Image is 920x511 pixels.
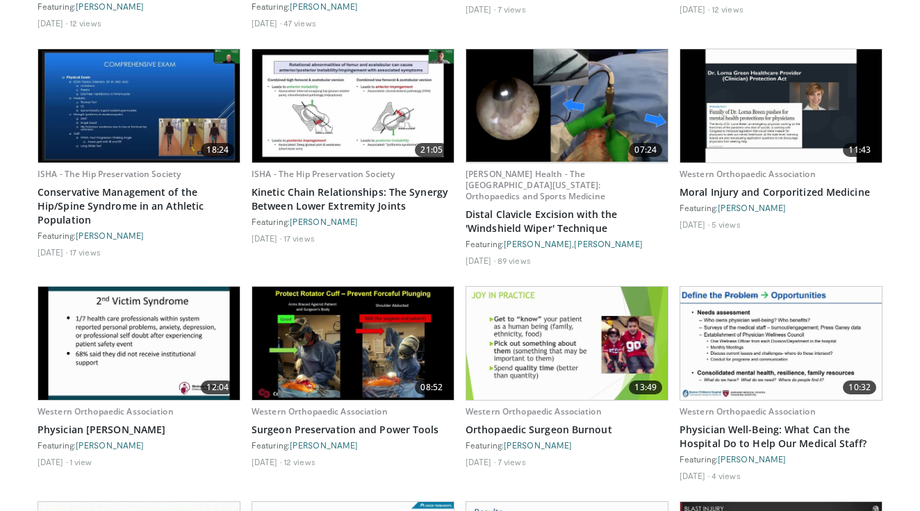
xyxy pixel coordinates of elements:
[76,440,144,450] a: [PERSON_NAME]
[498,456,526,467] li: 7 views
[38,230,240,241] div: Featuring:
[498,3,526,15] li: 7 views
[252,233,281,244] li: [DATE]
[504,440,572,450] a: [PERSON_NAME]
[680,219,709,230] li: [DATE]
[712,3,744,15] li: 12 views
[38,185,240,227] a: Conservative Management of the Hip/Spine Syndrome in an Athletic Population
[466,255,495,266] li: [DATE]
[629,380,662,394] span: 13:49
[38,405,174,417] a: Western Orthopaedic Association
[38,246,67,258] li: [DATE]
[38,168,181,180] a: ISHA - The Hip Preservation Society
[252,49,454,162] a: 21:05
[466,49,668,162] img: a7b75fd4-cde6-4697-a64c-761743312e1d.jpeg.620x360_q85_upscale.jpg
[718,454,786,464] a: [PERSON_NAME]
[201,143,234,157] span: 18:24
[466,439,668,451] div: Featuring:
[284,233,315,244] li: 17 views
[712,219,741,230] li: 5 views
[466,423,668,437] a: Orthopaedic Surgeon Burnout
[38,49,240,162] img: 8cf580ce-0e69-40cf-bdad-06f149b21afc.620x360_q85_upscale.jpg
[252,1,454,12] div: Featuring:
[680,453,882,464] div: Featuring:
[680,202,882,213] div: Featuring:
[38,439,240,451] div: Featuring:
[252,49,454,162] img: 32a4bfa3-d390-487e-829c-9985ff2db92b.620x360_q85_upscale.jpg
[38,287,240,400] img: 4b45dcac-3946-461d-8575-870f52773bde.620x360_q85_upscale.jpg
[712,470,741,481] li: 4 views
[466,287,668,400] img: 632e26d1-20b3-40ec-ab32-2ba96cc54ba0.620x360_q85_upscale.jpg
[466,287,668,400] a: 13:49
[252,216,454,227] div: Featuring:
[466,456,495,467] li: [DATE]
[284,456,315,467] li: 12 views
[680,49,882,162] a: 11:43
[415,143,448,157] span: 21:05
[680,470,709,481] li: [DATE]
[252,185,454,213] a: Kinetic Chain Relationships: The Synergy Between Lower Extremity Joints
[290,440,358,450] a: [PERSON_NAME]
[680,405,816,417] a: Western Orthopaedic Association
[69,17,101,28] li: 12 views
[466,208,668,235] a: Distal Clavicle Excision with the 'Windshield Wiper' Technique
[466,238,668,249] div: Featuring: ,
[466,168,605,202] a: [PERSON_NAME] Health - The [GEOGRAPHIC_DATA][US_STATE]: Orthopaedics and Sports Medicine
[718,203,786,212] a: [PERSON_NAME]
[252,405,388,417] a: Western Orthopaedic Association
[38,287,240,400] a: 12:04
[252,423,454,437] a: Surgeon Preservation and Power Tools
[76,1,144,11] a: [PERSON_NAME]
[466,49,668,162] a: 07:24
[680,423,882,451] a: Physician Well-Being: What Can the Hospital Do to Help Our Medical Staff?
[843,143,876,157] span: 11:43
[38,456,67,467] li: [DATE]
[252,439,454,451] div: Featuring:
[252,287,454,400] a: 08:52
[252,168,395,180] a: ISHA - The Hip Preservation Society
[574,239,642,249] a: [PERSON_NAME]
[680,287,882,400] img: 74c2e884-4df3-4a34-9456-09cb347994be.620x360_q85_upscale.jpg
[466,405,602,417] a: Western Orthopaedic Association
[38,423,240,437] a: Physician [PERSON_NAME]
[680,49,882,162] img: 9176c1cc-0fe9-4bde-b74f-800dab24d963.620x360_q85_upscale.jpg
[680,168,816,180] a: Western Orthopaedic Association
[629,143,662,157] span: 07:24
[504,239,572,249] a: [PERSON_NAME]
[252,287,454,400] img: 290ed48a-d426-45b2-a4c8-b24178f78cc1.620x360_q85_upscale.jpg
[290,1,358,11] a: [PERSON_NAME]
[38,17,67,28] li: [DATE]
[38,1,240,12] div: Featuring:
[498,255,531,266] li: 89 views
[69,246,101,258] li: 17 views
[680,287,882,400] a: 10:32
[466,3,495,15] li: [DATE]
[290,217,358,226] a: [PERSON_NAME]
[284,17,316,28] li: 47 views
[201,380,234,394] span: 12:04
[680,3,709,15] li: [DATE]
[76,231,144,240] a: [PERSON_NAME]
[252,17,281,28] li: [DATE]
[69,456,92,467] li: 1 view
[252,456,281,467] li: [DATE]
[680,185,882,199] a: Moral Injury and Corporitized Medicine
[843,380,876,394] span: 10:32
[415,380,448,394] span: 08:52
[38,49,240,162] a: 18:24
